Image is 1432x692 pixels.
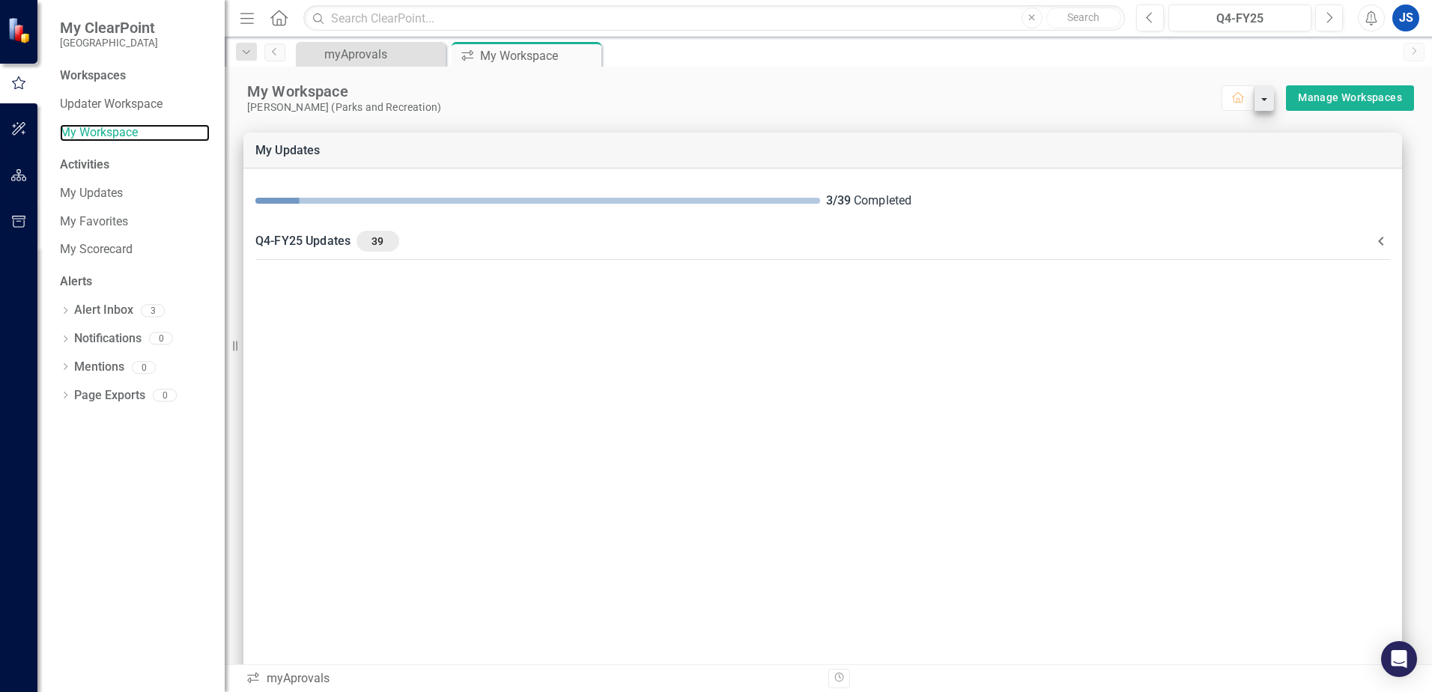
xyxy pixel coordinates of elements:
[141,304,165,317] div: 3
[324,45,442,64] div: myAprovals
[74,387,145,404] a: Page Exports
[826,192,1391,210] div: Completed
[246,670,817,688] div: myAprovals
[826,192,851,210] div: 3 / 39
[60,273,210,291] div: Alerts
[149,333,173,345] div: 0
[132,361,156,374] div: 0
[60,19,158,37] span: My ClearPoint
[74,359,124,376] a: Mentions
[1168,4,1311,31] button: Q4-FY25
[60,96,210,113] a: Updater Workspace
[1392,4,1419,31] button: JS
[1067,11,1099,23] span: Search
[303,5,1125,31] input: Search ClearPoint...
[1174,10,1306,28] div: Q4-FY25
[60,124,210,142] a: My Workspace
[153,389,177,402] div: 0
[60,185,210,202] a: My Updates
[1286,85,1414,111] div: split button
[362,234,392,248] span: 39
[243,222,1402,261] div: Q4-FY25 Updates39
[247,82,1222,101] div: My Workspace
[74,330,142,347] a: Notifications
[1046,7,1121,28] button: Search
[7,17,34,43] img: ClearPoint Strategy
[74,302,133,319] a: Alert Inbox
[255,143,321,157] a: My Updates
[60,241,210,258] a: My Scorecard
[247,101,1222,114] div: [PERSON_NAME] (Parks and Recreation)
[60,67,126,85] div: Workspaces
[300,45,442,64] a: myAprovals
[1286,85,1414,111] button: Manage Workspaces
[60,157,210,174] div: Activities
[1298,88,1402,107] a: Manage Workspaces
[60,37,158,49] small: [GEOGRAPHIC_DATA]
[1381,641,1417,677] div: Open Intercom Messenger
[255,231,1372,252] div: Q4-FY25 Updates
[480,46,598,65] div: My Workspace
[60,213,210,231] a: My Favorites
